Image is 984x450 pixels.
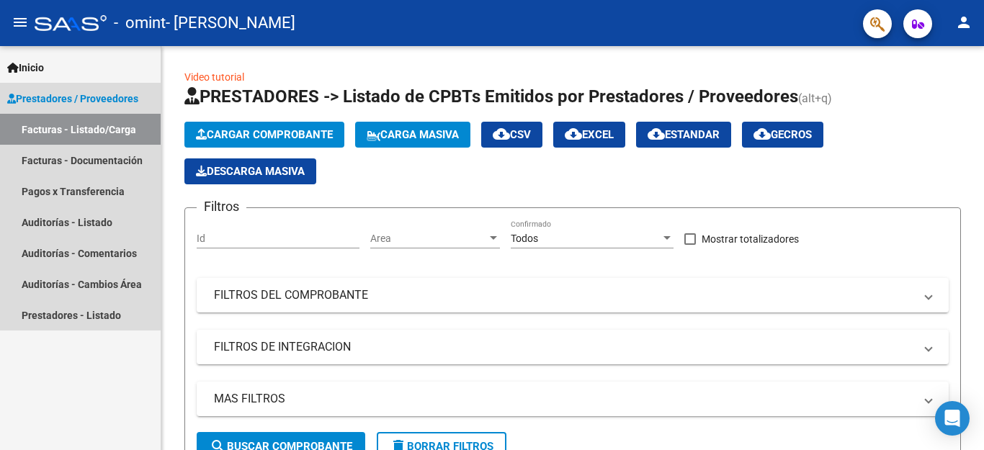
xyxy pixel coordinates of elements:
button: CSV [481,122,542,148]
mat-panel-title: FILTROS DE INTEGRACION [214,339,914,355]
span: CSV [493,128,531,141]
mat-expansion-panel-header: FILTROS DEL COMPROBANTE [197,278,949,312]
button: Cargar Comprobante [184,122,344,148]
span: Prestadores / Proveedores [7,91,138,107]
span: (alt+q) [798,91,832,105]
span: - omint [114,7,166,39]
a: Video tutorial [184,71,244,83]
button: Carga Masiva [355,122,470,148]
span: Carga Masiva [367,128,459,141]
span: Cargar Comprobante [196,128,333,141]
app-download-masive: Descarga masiva de comprobantes (adjuntos) [184,158,316,184]
mat-icon: menu [12,14,29,31]
button: Gecros [742,122,823,148]
span: Gecros [753,128,812,141]
mat-panel-title: FILTROS DEL COMPROBANTE [214,287,914,303]
button: Descarga Masiva [184,158,316,184]
span: - [PERSON_NAME] [166,7,295,39]
span: PRESTADORES -> Listado de CPBTs Emitidos por Prestadores / Proveedores [184,86,798,107]
span: Mostrar totalizadores [702,230,799,248]
h3: Filtros [197,197,246,217]
span: Inicio [7,60,44,76]
span: Descarga Masiva [196,165,305,178]
div: Open Intercom Messenger [935,401,970,436]
span: Todos [511,233,538,244]
span: Estandar [648,128,720,141]
mat-icon: cloud_download [648,125,665,143]
mat-icon: person [955,14,972,31]
mat-expansion-panel-header: MAS FILTROS [197,382,949,416]
mat-icon: cloud_download [753,125,771,143]
button: Estandar [636,122,731,148]
span: Area [370,233,487,245]
button: EXCEL [553,122,625,148]
mat-icon: cloud_download [493,125,510,143]
mat-expansion-panel-header: FILTROS DE INTEGRACION [197,330,949,364]
mat-panel-title: MAS FILTROS [214,391,914,407]
mat-icon: cloud_download [565,125,582,143]
span: EXCEL [565,128,614,141]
